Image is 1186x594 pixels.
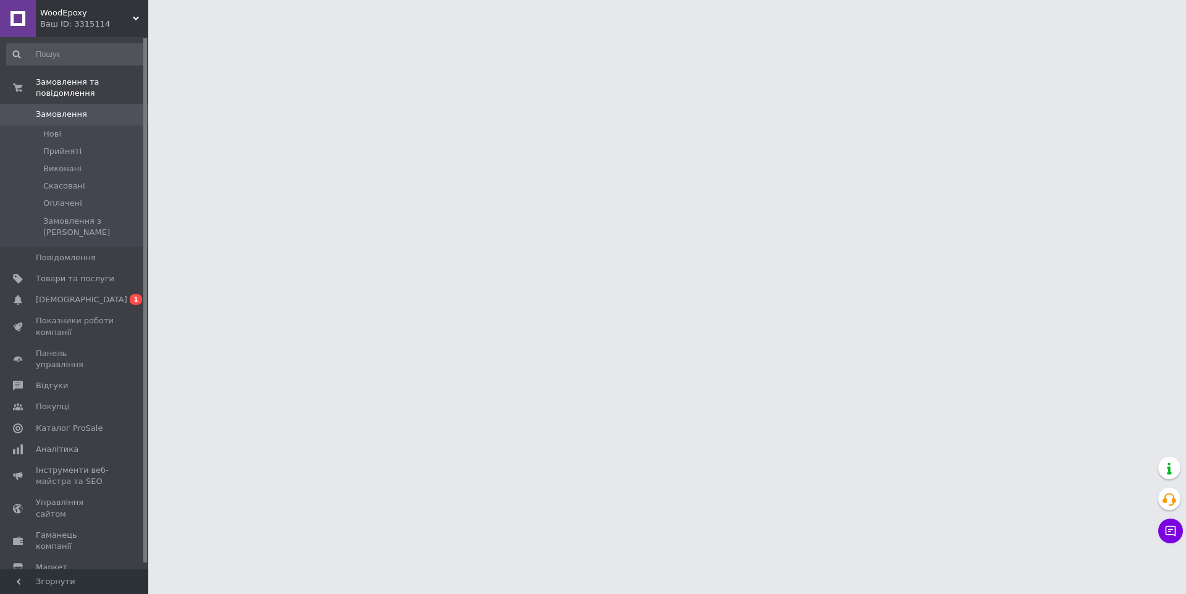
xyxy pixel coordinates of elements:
[43,198,82,209] span: Оплачені
[1158,519,1183,543] button: Чат з покупцем
[43,129,61,140] span: Нові
[6,43,146,66] input: Пошук
[36,315,114,337] span: Показники роботи компанії
[36,294,127,305] span: [DEMOGRAPHIC_DATA]
[43,146,82,157] span: Прийняті
[36,530,114,552] span: Гаманець компанії
[36,465,114,487] span: Інструменти веб-майстра та SEO
[36,273,114,284] span: Товари та послуги
[36,497,114,519] span: Управління сайтом
[36,252,96,263] span: Повідомлення
[36,562,67,573] span: Маркет
[36,77,148,99] span: Замовлення та повідомлення
[43,163,82,174] span: Виконані
[130,294,142,305] span: 1
[43,216,145,238] span: Замовлення з [PERSON_NAME]
[40,19,148,30] div: Ваш ID: 3315114
[36,423,103,434] span: Каталог ProSale
[40,7,133,19] span: WoodEpoxy
[36,444,78,455] span: Аналітика
[36,401,69,412] span: Покупці
[43,180,85,192] span: Скасовані
[36,380,68,391] span: Відгуки
[36,348,114,370] span: Панель управління
[36,109,87,120] span: Замовлення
